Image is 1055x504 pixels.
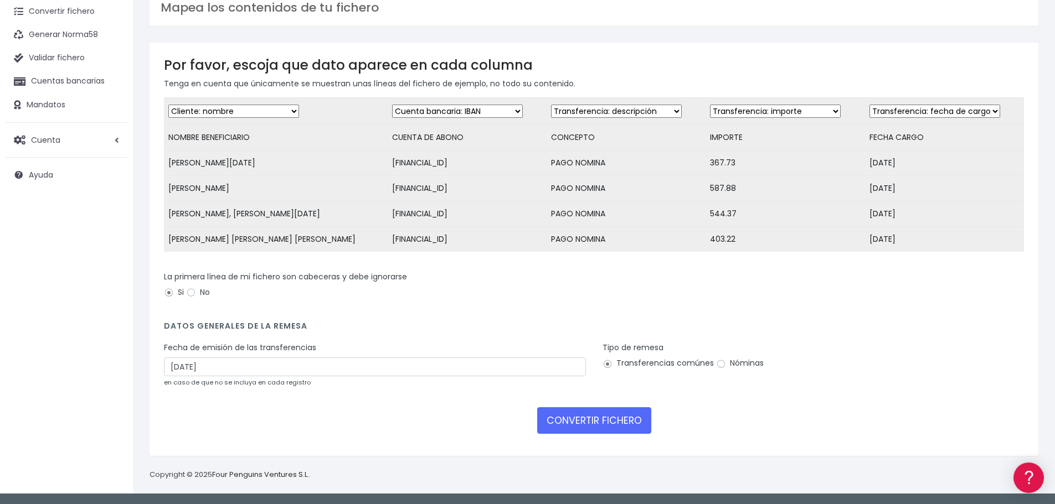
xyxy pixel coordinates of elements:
td: PAGO NOMINA [547,176,706,201]
label: Tipo de remesa [603,342,663,354]
td: [PERSON_NAME] [PERSON_NAME] [PERSON_NAME] [164,227,388,252]
div: Programadores [11,266,210,276]
td: [PERSON_NAME], [PERSON_NAME][DATE] [164,201,388,227]
a: General [11,237,210,254]
td: IMPORTE [706,125,864,150]
td: [FINANCIAL_ID] [388,227,547,252]
td: 367.73 [706,150,864,176]
div: Facturación [11,220,210,230]
p: Copyright © 2025 . [150,469,311,481]
div: Convertir ficheros [11,122,210,133]
td: CUENTA DE ABONO [388,125,547,150]
td: 403.22 [706,227,864,252]
span: Cuenta [31,134,60,145]
h3: Mapea los contenidos de tu fichero [161,1,1027,15]
td: [FINANCIAL_ID] [388,176,547,201]
label: No [186,287,210,298]
a: Problemas habituales [11,157,210,174]
td: [DATE] [865,227,1024,252]
a: Perfiles de empresas [11,191,210,209]
label: Transferencias comúnes [603,357,714,369]
a: Información general [11,94,210,111]
h3: Por favor, escoja que dato aparece en cada columna [164,57,1024,73]
a: API [11,283,210,300]
a: POWERED BY ENCHANT [152,319,213,329]
a: Four Penguins Ventures S.L. [212,469,309,480]
button: Contáctanos [11,296,210,315]
p: Tenga en cuenta que únicamente se muestran unas líneas del fichero de ejemplo, no todo su contenido. [164,77,1024,90]
a: Mandatos [6,93,127,117]
a: Cuentas bancarias [6,70,127,93]
label: Si [164,287,184,298]
a: Ayuda [6,163,127,186]
td: PAGO NOMINA [547,201,706,227]
td: PAGO NOMINA [547,150,706,176]
h4: Datos generales de la remesa [164,321,1024,336]
label: La primera línea de mi fichero son cabeceras y debe ignorarse [164,271,407,283]
a: Generar Norma58 [6,23,127,46]
label: Fecha de emisión de las transferencias [164,342,316,354]
td: [PERSON_NAME] [164,176,388,201]
td: FECHA CARGO [865,125,1024,150]
td: [DATE] [865,201,1024,227]
td: NOMBRE BENEFICIARIO [164,125,388,150]
td: CONCEPTO [547,125,706,150]
td: [PERSON_NAME][DATE] [164,150,388,176]
span: Ayuda [29,169,53,180]
td: [DATE] [865,150,1024,176]
td: [FINANCIAL_ID] [388,201,547,227]
td: 587.88 [706,176,864,201]
td: [FINANCIAL_ID] [388,150,547,176]
td: 544.37 [706,201,864,227]
div: Información general [11,77,210,87]
td: PAGO NOMINA [547,227,706,252]
button: CONVERTIR FICHERO [537,407,651,434]
small: en caso de que no se incluya en cada registro [164,378,311,387]
a: Cuenta [6,128,127,152]
td: [DATE] [865,176,1024,201]
a: Videotutoriales [11,174,210,191]
a: Formatos [11,140,210,157]
label: Nóminas [716,357,764,369]
a: Validar fichero [6,46,127,70]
